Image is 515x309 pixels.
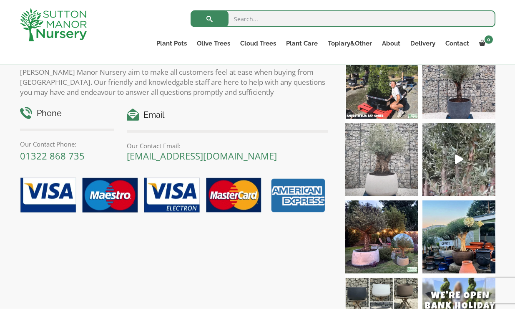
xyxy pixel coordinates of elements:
[20,149,85,162] a: 01322 868 735
[455,154,463,164] svg: Play
[127,149,277,162] a: [EMAIL_ADDRESS][DOMAIN_NAME]
[422,200,495,274] img: Pop down this weekend and grab your summer bargain! 😎 We’re stocked high with some beautiful gnar...
[422,123,495,196] img: New arrivals Monday morning of beautiful olive trees 🤩🤩 The weather is beautiful this summer, gre...
[127,141,328,151] p: Our Contact Email:
[235,38,281,49] a: Cloud Trees
[127,109,328,122] h4: Email
[20,67,329,97] p: [PERSON_NAME] Manor Nursery aim to make all customers feel at ease when buying from [GEOGRAPHIC_D...
[422,46,495,119] img: A beautiful multi-stem Spanish Olive tree potted in our luxurious fibre clay pots 😍😍
[440,38,474,49] a: Contact
[14,173,329,219] img: payment-options.png
[345,200,418,274] img: “The poetry of nature is never dead” 🪴🫒 A stunning beautiful customer photo has been sent into us...
[345,46,418,119] img: Our elegant & picturesque Angustifolia Cones are an exquisite addition to your Bay Tree collectio...
[422,123,495,196] a: Play
[377,38,405,49] a: About
[345,123,418,196] img: Check out this beauty we potted at our nursery today ❤️‍🔥 A huge, ancient gnarled Olive tree plan...
[323,38,377,49] a: Topiary&Other
[191,10,495,27] input: Search...
[405,38,440,49] a: Delivery
[474,38,495,49] a: 0
[20,139,115,149] p: Our Contact Phone:
[20,8,87,41] img: logo
[281,38,323,49] a: Plant Care
[485,35,493,44] span: 0
[192,38,235,49] a: Olive Trees
[20,107,115,120] h4: Phone
[151,38,192,49] a: Plant Pots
